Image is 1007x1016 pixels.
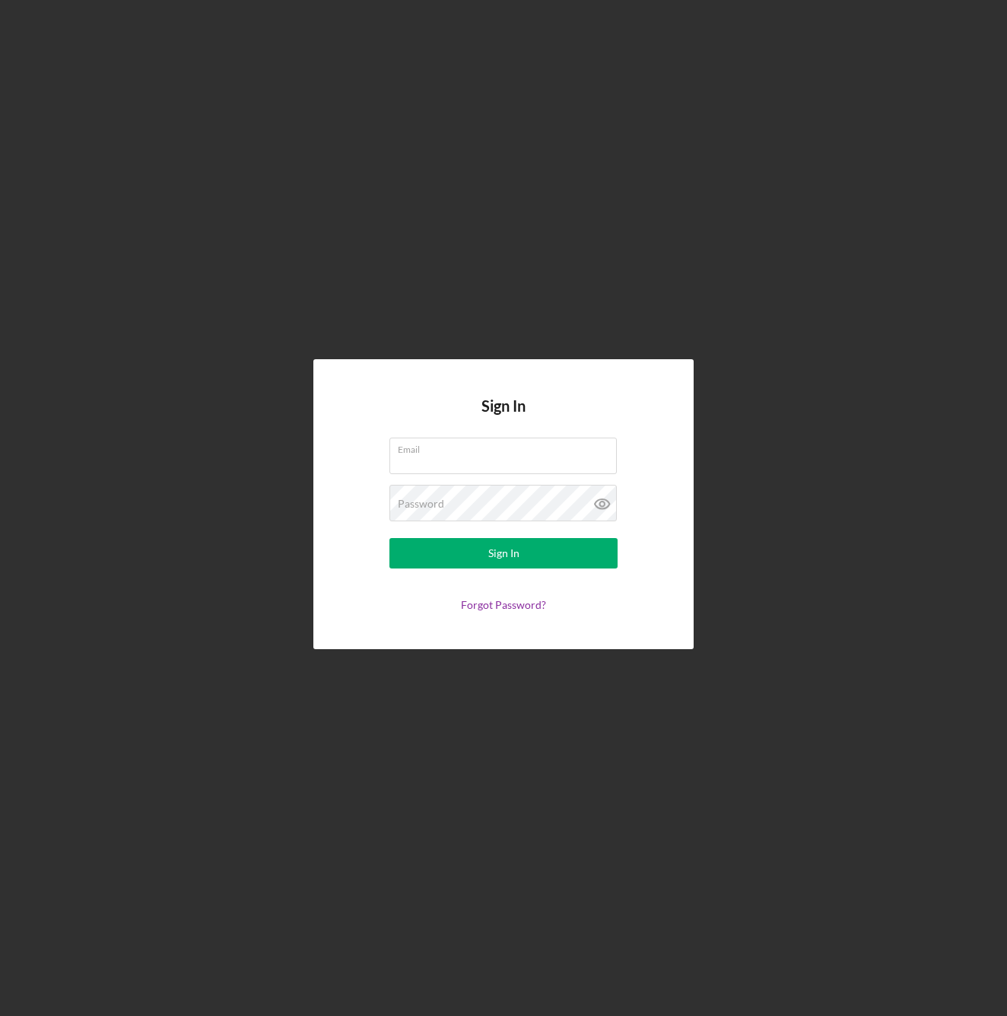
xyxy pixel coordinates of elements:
div: Sign In [488,538,519,569]
h4: Sign In [481,397,526,438]
a: Forgot Password? [461,598,546,611]
button: Sign In [389,538,618,569]
label: Password [398,498,444,510]
label: Email [398,438,617,455]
